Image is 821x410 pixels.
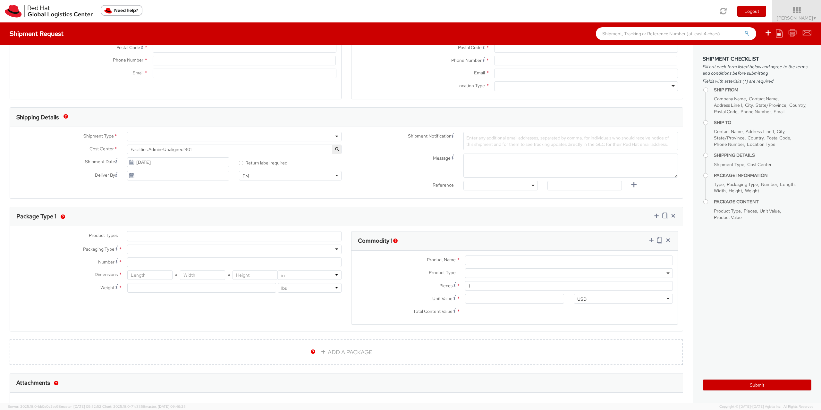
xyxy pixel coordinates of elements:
span: Unit Value [760,208,780,214]
input: Return label required [239,161,243,165]
span: Cost Center [747,162,772,167]
span: Message [433,155,451,161]
span: Type [714,181,724,187]
img: rh-logistics-00dfa346123c4ec078e1.svg [5,5,93,18]
span: Product Types [89,232,118,238]
span: Enter any additional email addresses, separated by comma, for individuals who should receive noti... [466,135,669,147]
span: Facilities Admin-Unaligned 901 [127,145,342,154]
a: ADD A PACKAGE [10,339,683,365]
h4: Ship From [714,88,811,92]
span: Facilities Admin-Unaligned 901 [131,146,338,152]
input: Shipment, Tracking or Reference Number (at least 4 chars) [596,27,756,40]
h3: Shipping Details [16,114,59,121]
h3: Package Type 1 [16,213,56,220]
span: X [173,270,180,280]
span: Postal Code [116,45,140,50]
span: City [745,102,753,108]
span: Contact Name [749,96,778,102]
span: Copyright © [DATE]-[DATE] Agistix Inc., All Rights Reserved [719,404,813,409]
h4: Shipment Request [10,30,63,37]
span: ▼ [813,16,817,21]
div: USD [577,296,587,302]
span: Pieces [744,208,757,214]
h3: Commodity 1 [358,238,393,244]
h4: Shipping Details [714,153,811,158]
span: Product Type [714,208,741,214]
span: Country [748,135,764,141]
span: City [777,129,784,134]
span: Shipment Type [83,133,114,140]
span: Fill out each form listed below and agree to the terms and conditions before submitting [703,63,811,76]
span: Product Value [714,214,742,220]
span: X [225,270,233,280]
span: Weight [745,188,759,194]
h4: Package Information [714,173,811,178]
span: Weight [100,285,114,290]
button: Submit [703,380,811,390]
h4: Package Content [714,199,811,204]
span: Reference [433,182,454,188]
span: Contact Name [714,129,743,134]
span: Location Type [747,141,775,147]
span: Number [98,259,114,265]
h3: Shipment Checklist [703,56,811,62]
input: Height [233,270,278,280]
span: Shipment Notification [408,133,452,139]
span: Packaging Type [83,246,114,252]
span: State/Province [714,135,745,141]
span: Email [474,70,485,76]
span: Country [789,102,805,108]
span: Width [714,188,726,194]
span: Deliver By [95,172,115,179]
h3: Attachments [16,380,50,386]
span: Location Type [456,83,485,88]
span: Phone Number [451,57,482,63]
span: Phone Number [113,57,143,63]
span: Email [774,109,784,114]
span: State/Province [756,102,786,108]
label: Return label required [239,159,288,166]
span: Phone Number [714,141,744,147]
span: Address Line 1 [714,102,742,108]
button: Need help? [101,5,142,16]
span: Length [780,181,795,187]
h4: Ship To [714,120,811,125]
span: Packaging Type [727,181,758,187]
span: Product Name [427,257,456,263]
span: Total Content Value [413,308,453,314]
span: Postal Code [766,135,790,141]
span: master, [DATE] 09:52:52 [61,404,101,409]
button: Logout [737,6,766,17]
span: Postal Code [458,45,482,50]
input: Length [127,270,173,280]
span: Email [132,70,143,76]
span: Company Name [714,96,746,102]
span: Height [729,188,742,194]
span: Unit Value [432,296,453,301]
span: Server: 2025.18.0-bb0e0c2bd68 [8,404,101,409]
span: Number [761,181,777,187]
div: Add any other attachments (e.g. photo of packaged shipment, event labels, etc.) [20,403,673,409]
span: Shipment Type [714,162,744,167]
div: PM [242,173,249,179]
span: [PERSON_NAME] [777,15,817,21]
span: Phone Number [741,109,771,114]
span: Client: 2025.18.0-71d3358 [102,404,186,409]
span: Fields with asterisks (*) are required [703,78,811,84]
span: Postal Code [714,109,738,114]
span: master, [DATE] 09:46:25 [145,404,186,409]
span: Pieces [439,283,453,289]
span: Dimensions [95,272,118,277]
span: Cost Center [89,146,114,153]
input: Width [180,270,225,280]
span: Address Line 1 [746,129,774,134]
span: Product Type [429,270,456,275]
span: Shipment Date [85,158,115,165]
